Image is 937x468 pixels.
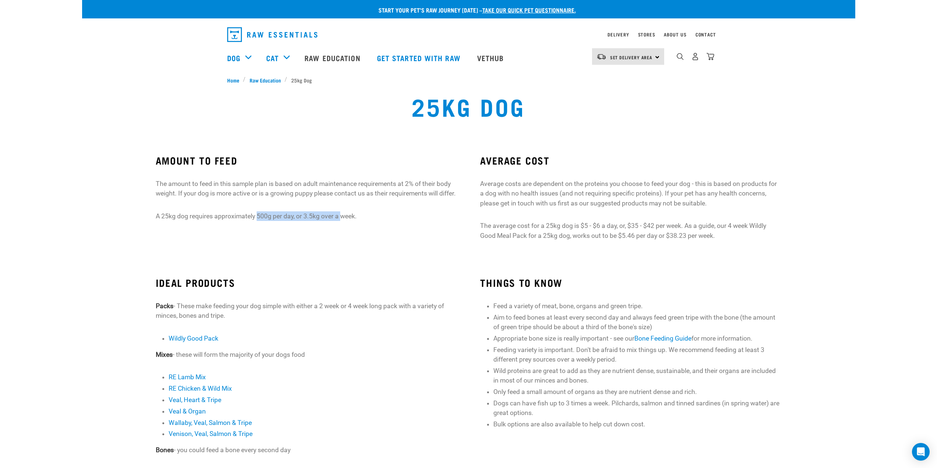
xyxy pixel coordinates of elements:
[480,277,781,288] h3: THINGS TO KNOW
[493,313,781,332] li: Aim to feed bones at least every second day and always feed green tripe with the bone (the amount...
[912,443,930,461] div: Open Intercom Messenger
[169,430,253,437] a: Venison, Veal, Salmon & Tripe
[634,335,691,342] a: Bone Feeding Guide
[227,76,239,84] span: Home
[227,27,317,42] img: Raw Essentials Logo
[156,277,457,288] h3: IDEAL PRODUCTS
[88,6,861,14] p: Start your pet’s raw journey [DATE] –
[482,8,576,11] a: take our quick pet questionnaire.
[227,76,243,84] a: Home
[297,43,369,73] a: Raw Education
[480,179,781,208] p: Average costs are dependent on the proteins you choose to feed your dog - this is based on produc...
[493,366,781,386] li: Wild proteins are great to add as they are nutrient dense, sustainable, and their organs are incl...
[493,387,781,397] li: Only feed a small amount of organs as they are nutrient dense and rich.
[480,221,781,240] p: The average cost for a 25kg dog is $5 - $6 a day, or, $35 - $42 per week. As a guide, our 4 week ...
[664,33,686,36] a: About Us
[493,398,781,418] li: Dogs can have fish up to 3 times a week. Pilchards, salmon and tinned sardines (in spring water) ...
[677,53,684,60] img: home-icon-1@2x.png
[227,76,710,84] nav: breadcrumbs
[607,33,629,36] a: Delivery
[156,211,457,221] p: A 25kg dog requires approximately 500g per day, or 3.5kg over a week.
[169,419,252,426] a: Wallaby, Veal, Salmon & Tripe
[156,351,173,358] strong: Mixes
[227,52,240,63] a: Dog
[493,419,781,429] li: Bulk options are also available to help cut down cost.
[638,33,655,36] a: Stores
[707,53,714,60] img: home-icon@2x.png
[493,301,781,311] li: Feed a variety of meat, bone, organs and green tripe.
[156,446,174,454] strong: Bones
[169,385,232,392] a: RE Chicken & Wild Mix
[412,93,525,119] h1: 25kg Dog
[480,155,781,166] h3: AVERAGE COST
[250,76,281,84] span: Raw Education
[169,396,221,404] a: Veal, Heart & Tripe
[695,33,716,36] a: Contact
[470,43,513,73] a: Vethub
[596,53,606,60] img: van-moving.png
[169,408,206,415] a: Veal & Organ
[156,302,173,310] strong: Packs
[156,445,457,455] p: - you could feed a bone every second day
[246,76,285,84] a: Raw Education
[82,43,855,73] nav: dropdown navigation
[691,53,699,60] img: user.png
[221,24,716,45] nav: dropdown navigation
[169,335,218,342] a: Wildly Good Pack
[493,334,781,343] li: Appropriate bone size is really important - see our for more information.
[156,155,457,166] h3: AMOUNT TO FEED
[156,301,457,321] p: - These make feeding your dog simple with either a 2 week or 4 week long pack with a variety of m...
[493,345,781,365] li: Feeding variety is important. Don't be afraid to mix things up. We recommend feeding at least 3 d...
[156,179,457,198] p: The amount to feed in this sample plan is based on adult maintenance requirements at 2% of their ...
[169,373,206,381] a: RE Lamb Mix
[610,56,653,59] span: Set Delivery Area
[370,43,470,73] a: Get started with Raw
[156,350,457,359] p: - these will form the majority of your dogs food
[266,52,279,63] a: Cat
